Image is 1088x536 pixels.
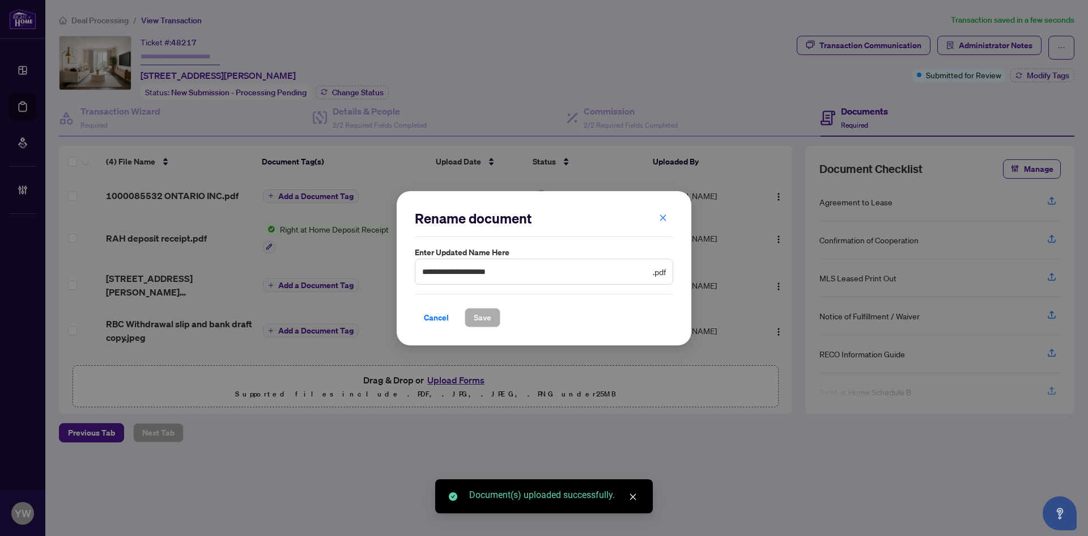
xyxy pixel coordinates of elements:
button: Save [465,307,500,327]
span: check-circle [449,492,457,501]
span: close [629,493,637,501]
button: Cancel [415,307,458,327]
label: Enter updated name here [415,246,673,259]
a: Close [627,491,639,503]
button: Open asap [1043,496,1077,530]
h2: Rename document [415,209,673,227]
span: .pdf [653,265,666,277]
span: close [659,213,667,221]
span: Cancel [424,308,449,326]
div: Document(s) uploaded successfully. [469,488,639,502]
